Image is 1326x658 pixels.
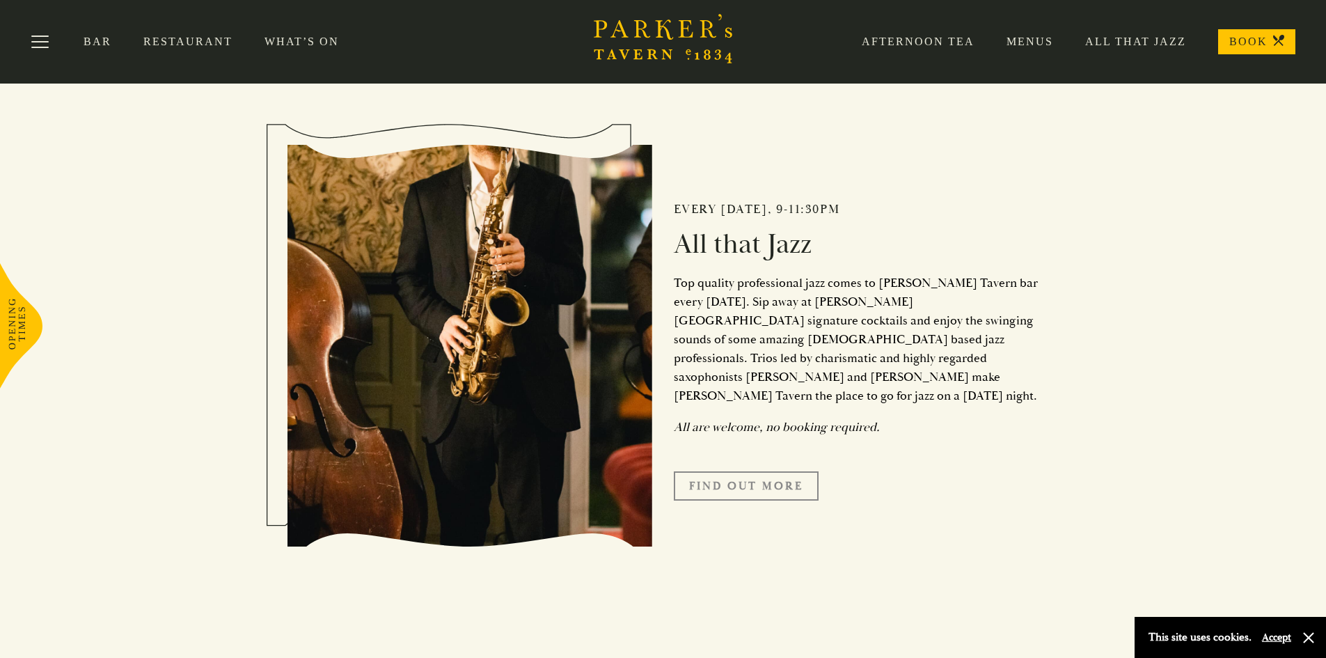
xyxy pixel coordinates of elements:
h2: All that Jazz [674,228,1039,261]
button: Accept [1262,631,1291,644]
h2: Every [DATE], 9-11:30pm [674,202,1039,217]
div: 1 / 1 [287,122,1039,570]
a: Find Out More [674,471,819,501]
button: Close and accept [1302,631,1316,645]
p: Top quality professional jazz comes to [PERSON_NAME] Tavern bar every [DATE]. Sip away at [PERSON... [674,274,1039,405]
p: This site uses cookies. [1149,627,1252,648]
em: All are welcome, no booking required. [674,419,880,435]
